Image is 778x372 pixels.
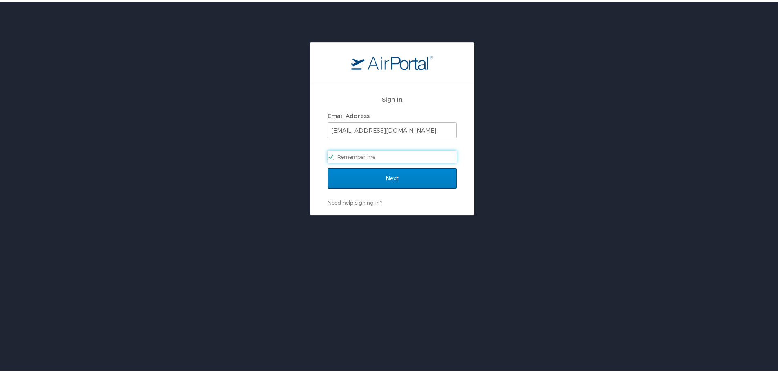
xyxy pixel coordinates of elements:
input: Next [328,167,457,187]
label: Email Address [328,111,370,118]
a: Need help signing in? [328,198,382,204]
label: Remember me [328,149,457,161]
img: logo [351,53,433,68]
h2: Sign In [328,93,457,102]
